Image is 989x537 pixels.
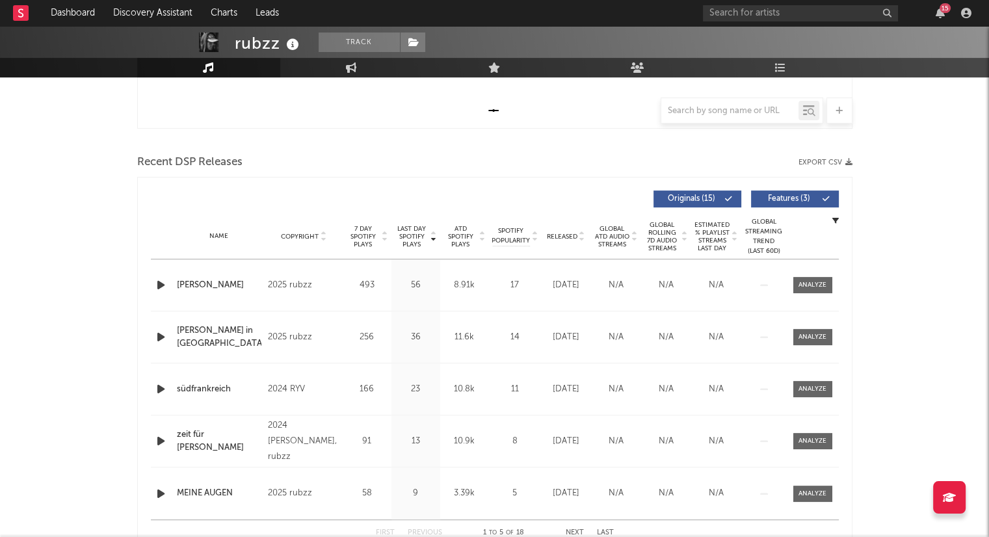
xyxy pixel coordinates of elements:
input: Search for artists [703,5,898,21]
div: N/A [694,383,738,396]
span: Global Rolling 7D Audio Streams [644,221,680,252]
div: 36 [395,331,437,344]
div: [DATE] [544,331,588,344]
div: N/A [644,435,688,448]
div: N/A [644,383,688,396]
div: 2025 rubzz [268,278,339,293]
div: 166 [346,383,388,396]
div: 9 [395,487,437,500]
div: Name [177,231,262,241]
span: Spotify Popularity [492,226,530,246]
div: N/A [694,331,738,344]
div: [DATE] [544,279,588,292]
button: Export CSV [798,159,852,166]
span: 7 Day Spotify Plays [346,225,380,248]
a: südfrankreich [177,383,262,396]
div: 2025 rubzz [268,330,339,345]
div: 256 [346,331,388,344]
div: 2024 RYV [268,382,339,397]
button: Track [319,33,400,52]
div: 13 [395,435,437,448]
div: N/A [594,279,638,292]
div: Global Streaming Trend (Last 60D) [745,217,784,256]
span: Copyright [281,233,319,241]
div: 10.9k [443,435,486,448]
div: 5 [492,487,538,500]
button: Next [566,529,584,536]
div: N/A [644,487,688,500]
div: N/A [594,435,638,448]
span: Last Day Spotify Plays [395,225,429,248]
button: Originals(15) [653,190,741,207]
button: Features(3) [751,190,839,207]
input: Search by song name or URL [661,106,798,116]
div: 8 [492,435,538,448]
div: 2025 rubzz [268,486,339,501]
span: Originals ( 15 ) [662,195,722,203]
span: of [506,530,514,536]
div: N/A [644,279,688,292]
div: 56 [395,279,437,292]
div: 17 [492,279,538,292]
div: N/A [644,331,688,344]
div: [DATE] [544,435,588,448]
div: N/A [594,331,638,344]
button: First [376,529,395,536]
div: 493 [346,279,388,292]
div: 11.6k [443,331,486,344]
span: Features ( 3 ) [759,195,819,203]
div: 3.39k [443,487,486,500]
span: to [489,530,497,536]
button: Last [597,529,614,536]
div: 15 [940,3,951,13]
a: zeit für [PERSON_NAME] [177,428,262,454]
a: [PERSON_NAME] [177,279,262,292]
div: 23 [395,383,437,396]
span: Global ATD Audio Streams [594,225,630,248]
div: 14 [492,331,538,344]
div: 91 [346,435,388,448]
div: 10.8k [443,383,486,396]
a: MEINE AUGEN [177,487,262,500]
div: N/A [694,487,738,500]
a: [PERSON_NAME] in [GEOGRAPHIC_DATA] [177,324,262,350]
div: 2024 [PERSON_NAME], rubzz [268,418,339,465]
div: [DATE] [544,487,588,500]
div: N/A [594,487,638,500]
div: N/A [594,383,638,396]
div: [DATE] [544,383,588,396]
span: Recent DSP Releases [137,155,243,170]
span: Estimated % Playlist Streams Last Day [694,221,730,252]
button: 15 [936,8,945,18]
div: 11 [492,383,538,396]
button: Previous [408,529,442,536]
span: ATD Spotify Plays [443,225,478,248]
div: 8.91k [443,279,486,292]
div: N/A [694,279,738,292]
div: rubzz [235,33,302,54]
div: N/A [694,435,738,448]
div: 58 [346,487,388,500]
span: Released [547,233,577,241]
